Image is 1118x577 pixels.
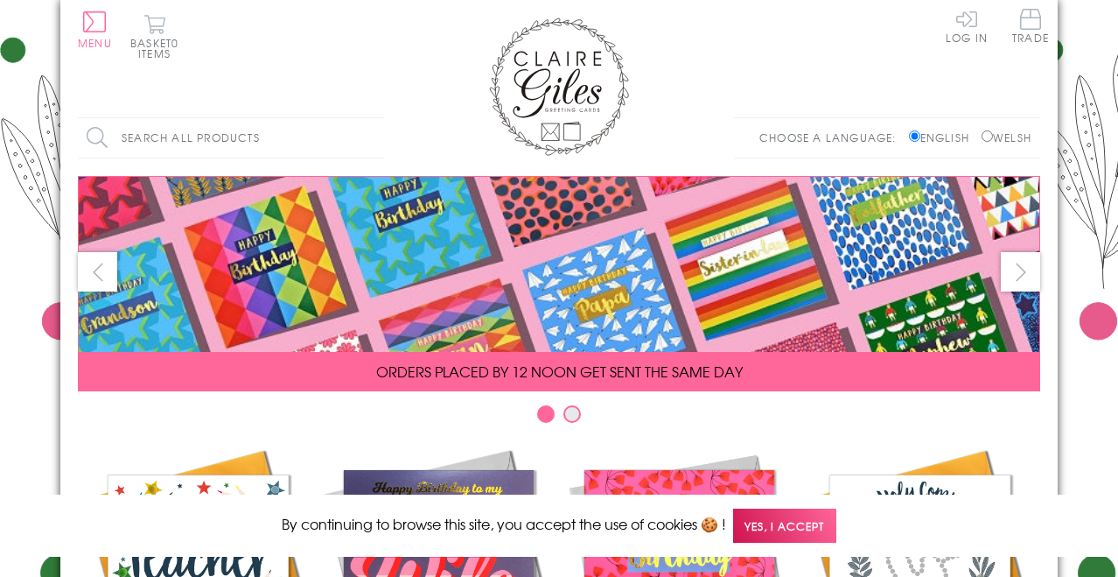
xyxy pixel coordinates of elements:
[1012,9,1049,46] a: Trade
[138,35,178,61] span: 0 items
[489,18,629,156] img: Claire Giles Greetings Cards
[563,405,581,423] button: Carousel Page 2
[1001,252,1040,292] button: next
[982,130,993,142] input: Welsh
[367,118,384,158] input: Search
[759,130,905,145] p: Choose a language:
[376,361,743,382] span: ORDERS PLACED BY 12 NOON GET SENT THE SAME DAY
[537,405,555,423] button: Carousel Page 1 (Current Slide)
[946,9,988,43] a: Log In
[909,130,978,145] label: English
[1012,9,1049,43] span: Trade
[78,11,112,48] button: Menu
[78,252,117,292] button: prev
[78,35,112,51] span: Menu
[78,118,384,158] input: Search all products
[909,130,920,142] input: English
[733,509,836,543] span: Yes, I accept
[78,405,1040,432] div: Carousel Pagination
[130,14,178,59] button: Basket0 items
[982,130,1031,145] label: Welsh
